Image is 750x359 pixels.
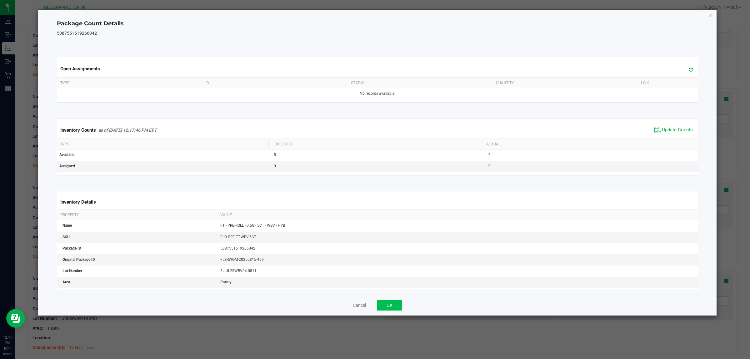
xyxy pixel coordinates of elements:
span: 6 [488,153,491,157]
span: FT - PRE-ROLL - 0.5G - 5CT - WBV - HYB [220,223,285,228]
span: Link [641,81,649,85]
span: Type [60,81,69,85]
button: Close [709,11,713,19]
span: Property [60,213,79,217]
span: Inventory Counts [60,127,96,133]
span: Inventory Details [60,199,96,205]
span: ID [206,81,209,85]
td: No records available. [56,88,699,99]
iframe: Resource center [6,309,25,328]
span: 5-JUL25WBV04-0811 [220,269,257,273]
span: Actual [486,142,500,146]
span: Lot Number [62,269,82,273]
span: Update Counts [662,127,693,133]
span: Assigned [59,164,75,168]
span: Type [60,142,69,146]
span: as of [DATE] 12:17:46 PM EDT [98,128,157,133]
span: Original Package ID [62,257,95,262]
h4: Package Count Details [57,20,698,28]
span: 5 [274,153,276,157]
span: 5087551519266042 [220,246,255,250]
span: FLSRWGM-20250815-469 [220,257,264,262]
span: Pantry [220,280,232,284]
span: FLO-PRE-FT-WBV.5CT [220,235,256,239]
button: OK [377,300,402,311]
span: Name [62,223,72,228]
span: SKU [62,235,70,239]
span: Available [59,153,74,157]
span: 0 [488,164,491,168]
span: Area [62,280,70,284]
span: Value [220,213,232,217]
h5: 5087551519266042 [57,31,698,36]
span: Expected [273,142,292,146]
button: Cancel [353,302,366,308]
span: Status [351,81,364,85]
span: 0 [274,164,276,168]
span: Quantity [496,81,514,85]
span: Package ID [62,246,81,250]
span: Open Assignments [60,66,100,72]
